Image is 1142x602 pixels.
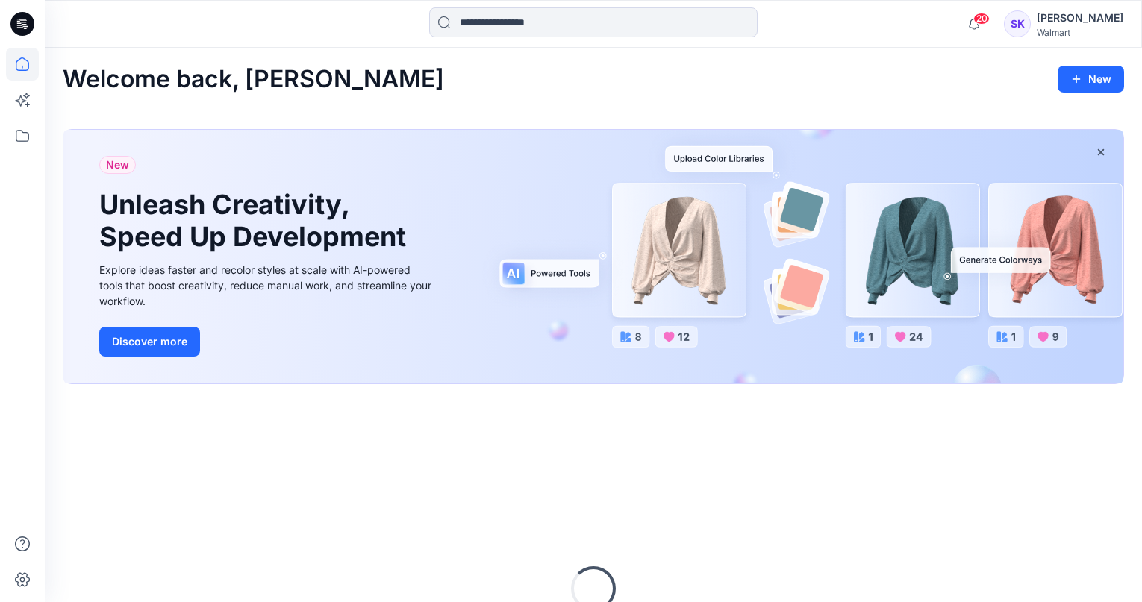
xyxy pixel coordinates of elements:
[99,262,435,309] div: Explore ideas faster and recolor styles at scale with AI-powered tools that boost creativity, red...
[99,327,200,357] button: Discover more
[106,156,129,174] span: New
[63,66,444,93] h2: Welcome back, [PERSON_NAME]
[1037,9,1123,27] div: [PERSON_NAME]
[1004,10,1031,37] div: SK
[99,327,435,357] a: Discover more
[973,13,990,25] span: 20
[1058,66,1124,93] button: New
[1037,27,1123,38] div: Walmart
[99,189,413,253] h1: Unleash Creativity, Speed Up Development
